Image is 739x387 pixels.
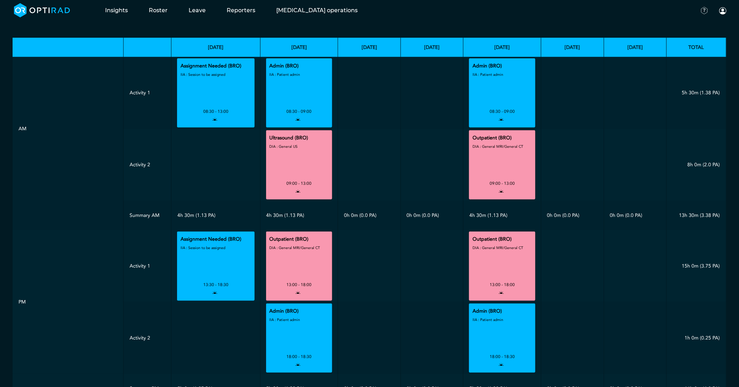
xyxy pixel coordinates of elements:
[270,235,309,243] div: Outpatient (BRO)
[490,352,515,361] div: 18:00 - 18:30
[270,245,320,250] small: DIA : General MRI/General CT
[270,317,300,322] small: IIA : Patient admin
[270,307,299,315] div: Admin (BRO)
[13,57,123,201] td: AM
[123,129,171,201] td: Activity 2
[171,201,260,230] td: 4h 30m (1.13 PA)
[181,245,225,250] small: IIA : Session to be assigned
[270,134,308,142] div: Ultrasound (BRO)
[497,188,505,195] i: open to allocation
[473,144,523,149] small: DIA : General MRI/General CT
[604,201,667,230] td: 0h 0m (0.0 PA)
[473,317,503,322] small: IIA : Patient admin
[294,116,302,123] i: open to allocation
[473,72,503,77] small: IIA : Patient admin
[181,72,225,77] small: IIA : Session to be assigned
[123,201,171,230] td: Summary AM
[667,201,726,230] td: 13h 30m (3.38 PA)
[667,230,726,302] td: 15h 0m (3.75 PA)
[203,107,228,116] div: 08:30 - 13:00
[473,245,523,250] small: DIA : General MRI/General CT
[286,280,312,289] div: 13:00 - 18:00
[338,201,401,230] td: 0h 0m (0.0 PA)
[211,116,219,123] i: open to allocation
[270,72,300,77] small: IIA : Patient admin
[667,129,726,201] td: 8h 0m (2.0 PA)
[270,62,299,70] div: Admin (BRO)
[401,201,463,230] td: 0h 0m (0.0 PA)
[286,179,312,188] div: 09:00 - 13:00
[181,62,241,70] div: Assignment Needed (BRO)
[490,280,515,289] div: 13:00 - 18:00
[604,38,667,57] th: [DATE]
[541,201,604,230] td: 0h 0m (0.0 PA)
[473,62,502,70] div: Admin (BRO)
[463,38,541,57] th: [DATE]
[171,38,260,57] th: [DATE]
[123,57,171,129] td: Activity 1
[473,307,502,315] div: Admin (BRO)
[294,290,302,296] i: open to allocation
[473,134,512,142] div: Outpatient (BRO)
[473,235,512,243] div: Outpatient (BRO)
[286,352,312,361] div: 18:00 - 18:30
[338,38,401,57] th: [DATE]
[260,201,338,230] td: 4h 30m (1.13 PA)
[497,290,505,296] i: open to allocation
[123,230,171,302] td: Activity 1
[286,107,312,116] div: 08:30 - 09:00
[401,38,463,57] th: [DATE]
[463,201,541,230] td: 4h 30m (1.13 PA)
[490,107,515,116] div: 08:30 - 09:00
[497,362,505,368] i: open to allocation
[181,235,241,243] div: Assignment Needed (BRO)
[490,179,515,188] div: 09:00 - 13:00
[13,230,123,374] td: PM
[260,38,338,57] th: [DATE]
[14,3,70,17] img: brand-opti-rad-logos-blue-and-white-d2f68631ba2948856bd03f2d395fb146ddc8fb01b4b6e9315ea85fa773367...
[667,57,726,129] td: 5h 30m (1.38 PA)
[203,280,228,289] div: 13:30 - 18:30
[294,188,302,195] i: open to allocation
[667,38,726,57] th: Total
[541,38,604,57] th: [DATE]
[123,302,171,374] td: Activity 2
[270,144,298,149] small: DIA : General US
[294,362,302,368] i: open to allocation
[497,116,505,123] i: open to allocation
[211,290,219,296] i: open to allocation
[667,302,726,374] td: 1h 0m (0.25 PA)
